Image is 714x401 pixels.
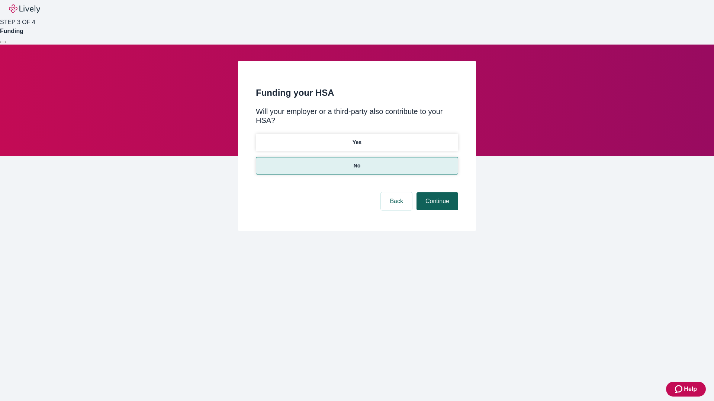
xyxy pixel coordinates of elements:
[416,192,458,210] button: Continue
[684,385,697,394] span: Help
[666,382,706,397] button: Zendesk support iconHelp
[675,385,684,394] svg: Zendesk support icon
[353,138,361,146] p: Yes
[381,192,412,210] button: Back
[256,157,458,175] button: No
[256,86,458,100] h2: Funding your HSA
[354,162,361,170] p: No
[256,107,458,125] div: Will your employer or a third-party also contribute to your HSA?
[9,4,40,13] img: Lively
[256,134,458,151] button: Yes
